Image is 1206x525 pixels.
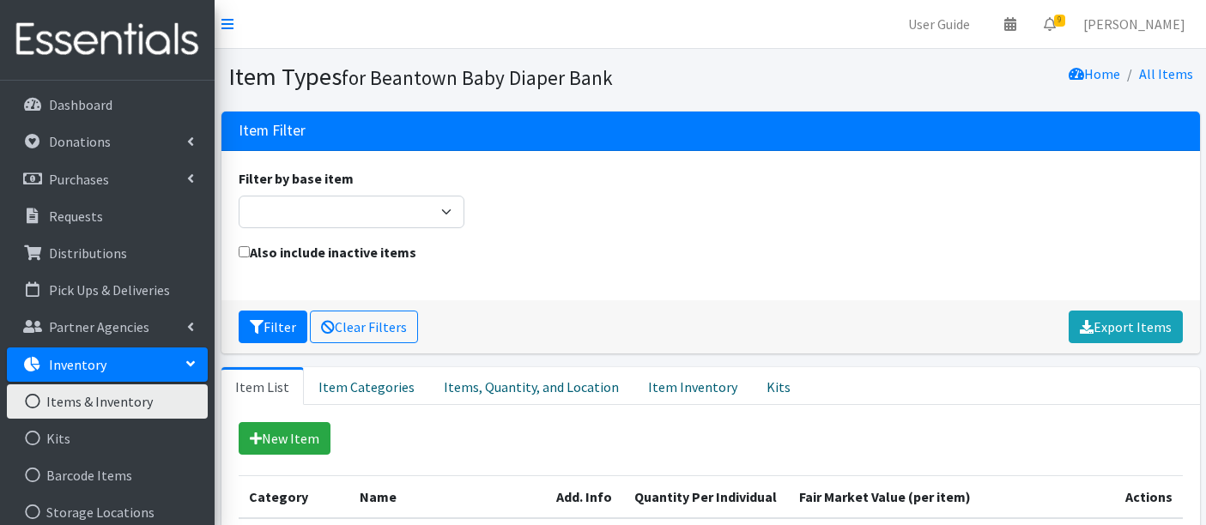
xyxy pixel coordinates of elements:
[239,242,416,262] label: Also include inactive items
[7,421,208,456] a: Kits
[49,208,103,225] p: Requests
[7,199,208,233] a: Requests
[429,367,633,405] a: Items, Quantity, and Location
[622,475,787,518] th: Quantity Per Individual
[349,475,546,518] th: Name
[49,356,106,373] p: Inventory
[228,62,705,92] h1: Item Types
[7,236,208,270] a: Distributions
[7,458,208,492] a: Barcode Items
[894,7,984,41] a: User Guide
[304,367,429,405] a: Item Categories
[981,475,1182,518] th: Actions
[49,96,112,113] p: Dashboard
[752,367,805,405] a: Kits
[49,244,127,262] p: Distributions
[49,171,109,188] p: Purchases
[342,65,613,90] small: for Beantown Baby Diaper Bank
[1054,15,1065,27] span: 9
[49,318,149,335] p: Partner Agencies
[7,87,208,122] a: Dashboard
[239,475,349,518] th: Category
[1069,311,1183,343] a: Export Items
[7,310,208,344] a: Partner Agencies
[7,347,208,382] a: Inventory
[1070,7,1199,41] a: [PERSON_NAME]
[239,246,250,257] input: Also include inactive items
[787,475,981,518] th: Fair Market Value (per item)
[7,124,208,159] a: Donations
[310,311,418,343] a: Clear Filters
[239,311,307,343] button: Filter
[633,367,752,405] a: Item Inventory
[7,11,208,69] img: HumanEssentials
[546,475,623,518] th: Add. Info
[239,122,306,140] h3: Item Filter
[7,273,208,307] a: Pick Ups & Deliveries
[49,133,111,150] p: Donations
[7,384,208,419] a: Items & Inventory
[1030,7,1070,41] a: 9
[7,162,208,196] a: Purchases
[49,281,170,299] p: Pick Ups & Deliveries
[239,168,354,189] label: Filter by base item
[1139,65,1193,82] a: All Items
[239,422,330,455] a: New Item
[1069,65,1120,82] a: Home
[221,367,304,405] a: Item List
